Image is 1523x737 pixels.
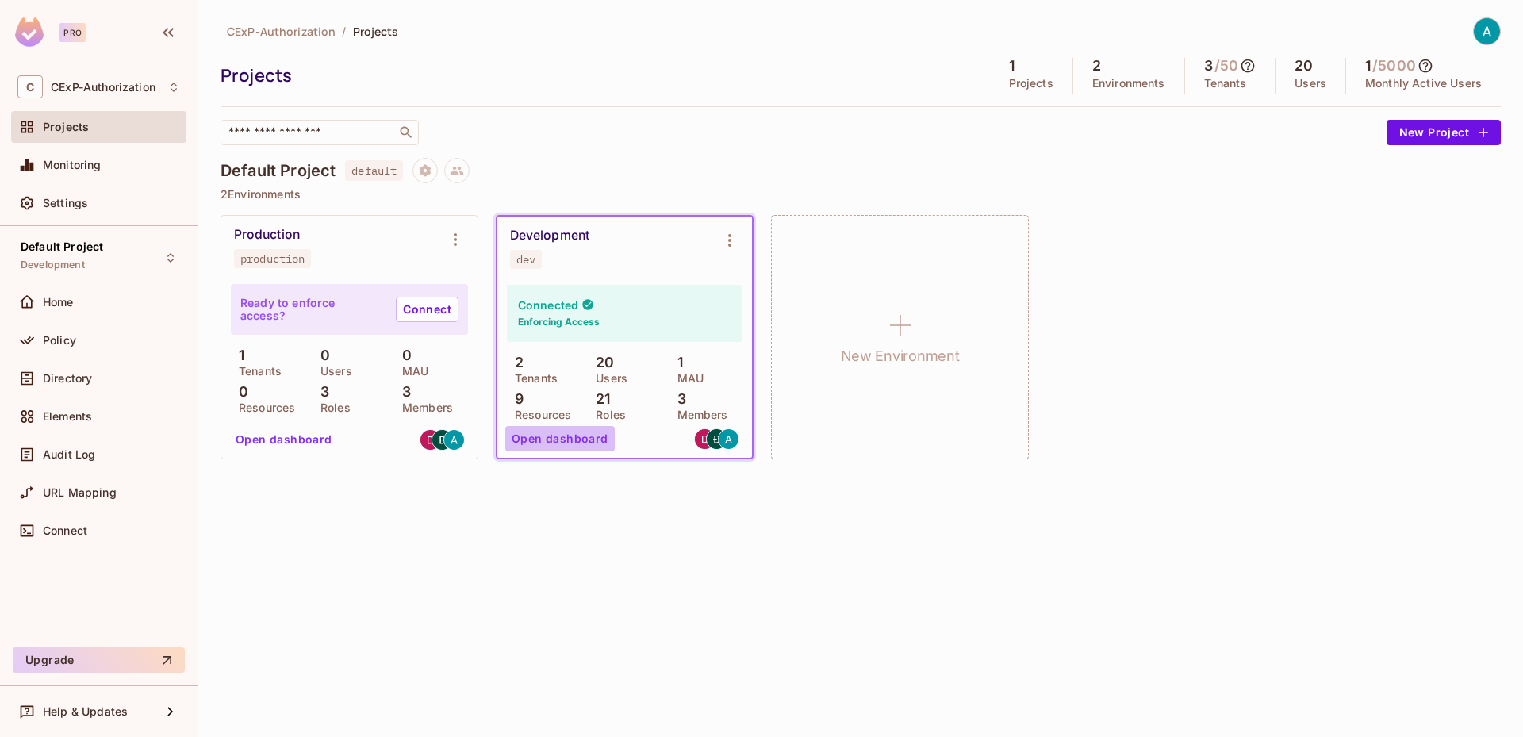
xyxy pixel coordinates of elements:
[240,297,383,322] p: Ready to enforce access?
[507,372,558,385] p: Tenants
[21,259,85,271] span: Development
[231,401,295,414] p: Resources
[669,355,683,370] p: 1
[841,344,960,368] h1: New Environment
[588,355,614,370] p: 20
[507,391,524,407] p: 9
[229,427,339,452] button: Open dashboard
[588,372,627,385] p: Users
[714,225,746,256] button: Environment settings
[1474,18,1500,44] img: Authorization CExP
[1365,77,1482,90] p: Monthly Active Users
[1372,58,1416,74] h5: / 5000
[518,297,578,313] h4: Connected
[444,430,464,450] img: cexp.authorization@gmail.com
[43,486,117,499] span: URL Mapping
[231,365,282,378] p: Tenants
[1214,58,1238,74] h5: / 50
[43,197,88,209] span: Settings
[669,372,704,385] p: MAU
[1204,77,1247,90] p: Tenants
[51,81,155,94] span: Workspace: CExP-Authorization
[516,253,535,266] div: dev
[43,159,102,171] span: Monitoring
[394,401,453,414] p: Members
[588,409,626,421] p: Roles
[1009,58,1015,74] h5: 1
[43,448,95,461] span: Audit Log
[43,334,76,347] span: Policy
[43,524,87,537] span: Connect
[13,647,185,673] button: Upgrade
[234,227,300,243] div: Production
[313,401,351,414] p: Roles
[1387,120,1501,145] button: New Project
[43,372,92,385] span: Directory
[505,426,615,451] button: Open dashboard
[353,24,399,39] span: Projects
[221,63,982,87] div: Projects
[394,365,428,378] p: MAU
[588,391,610,407] p: 21
[313,365,352,378] p: Users
[227,24,336,39] span: CExP-Authorization
[1365,58,1371,74] h5: 1
[507,409,571,421] p: Resources
[43,121,89,133] span: Projects
[342,24,346,39] li: /
[396,297,458,322] a: Connect
[313,347,330,363] p: 0
[221,161,336,180] h4: Default Project
[59,23,86,42] div: Pro
[510,228,589,244] div: Development
[432,430,452,450] img: phund30.dev.fpt@gmail.com
[1295,77,1326,90] p: Users
[1204,58,1213,74] h5: 3
[669,409,728,421] p: Members
[394,347,412,363] p: 0
[21,240,103,253] span: Default Project
[345,160,403,181] span: default
[43,410,92,423] span: Elements
[1009,77,1053,90] p: Projects
[669,391,686,407] p: 3
[313,384,329,400] p: 3
[695,429,715,449] img: cdung.vo@gmail.com
[221,188,1501,201] p: 2 Environments
[518,315,600,329] h6: Enforcing Access
[43,705,128,718] span: Help & Updates
[17,75,43,98] span: C
[240,252,305,265] div: production
[231,384,248,400] p: 0
[719,429,738,449] img: cexp.authorization@gmail.com
[231,347,244,363] p: 1
[420,430,440,450] img: cdung.vo@gmail.com
[439,224,471,255] button: Environment settings
[15,17,44,47] img: SReyMgAAAABJRU5ErkJggg==
[1092,58,1101,74] h5: 2
[412,166,438,181] span: Project settings
[507,355,524,370] p: 2
[43,296,74,309] span: Home
[1295,58,1313,74] h5: 20
[394,384,411,400] p: 3
[1092,77,1165,90] p: Environments
[707,429,727,449] img: phund30.dev.fpt@gmail.com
